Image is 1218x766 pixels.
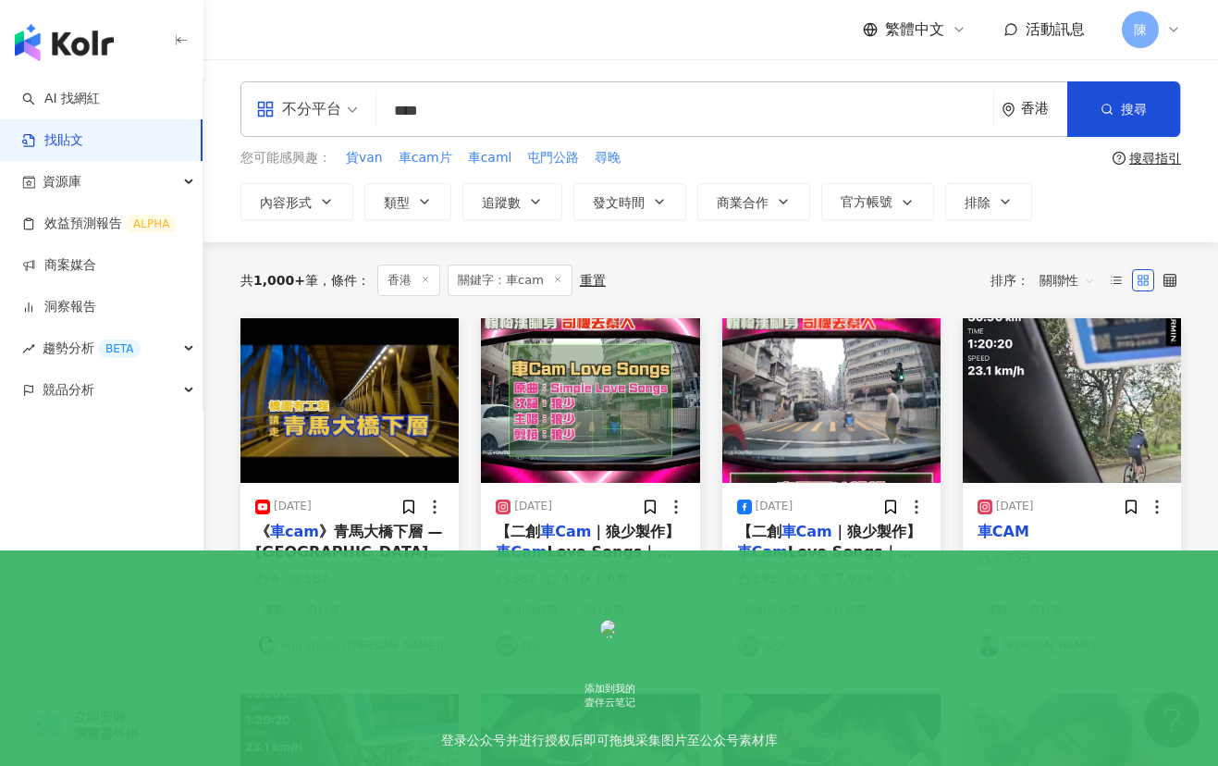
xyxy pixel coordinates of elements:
mark: 車Cam [737,543,788,561]
span: 活動訊息 [1026,20,1085,38]
span: 1,000+ [253,273,305,288]
span: 【二創 [496,523,540,540]
div: 重置 [580,273,606,288]
span: 資源庫 [43,161,81,203]
span: 商業合作 [717,195,769,210]
div: 共 筆 [240,273,318,288]
div: [DATE] [274,499,312,514]
button: 官方帳號 [821,183,934,220]
span: 排除 [965,195,990,210]
span: question-circle [1113,152,1126,165]
mark: 車cam [270,523,319,540]
img: post-image [963,318,1181,483]
div: 搜尋指引 [1129,151,1181,166]
span: 關鍵字：車cam [448,265,572,296]
span: 追蹤數 [482,195,521,210]
span: 官方帳號 [841,194,892,209]
button: 貨van [345,148,384,168]
div: [DATE] [996,499,1034,514]
div: 香港 [1021,101,1067,117]
span: 競品分析 [43,369,94,411]
button: 排除 [945,183,1032,220]
span: 【二創 [737,523,781,540]
a: searchAI 找網紅 [22,90,100,108]
button: 商業合作 [697,183,810,220]
span: 車cam片 [399,149,452,167]
mark: 車Cam [540,523,591,540]
span: ｜狼少製作】 [832,523,921,540]
a: 找貼文 [22,131,83,150]
span: 屯門公路 [527,149,579,167]
button: 發文時間 [573,183,686,220]
span: 《 [255,523,270,540]
img: post-image [481,318,699,483]
span: 香港 [377,265,440,296]
div: 不分平台 [256,94,341,124]
mark: 車Cam [781,523,832,540]
img: logo [15,24,114,61]
div: 排序： [990,266,1105,295]
span: 繁體中文 [885,19,944,40]
span: 發文時間 [593,195,645,210]
img: post-image [240,318,459,483]
mark: 車CAM [978,523,1029,540]
span: 類型 [384,195,410,210]
span: 搜尋 [1121,102,1147,117]
button: 尋晚 [594,148,621,168]
span: 內容形式 [260,195,312,210]
button: 搜尋 [1067,81,1180,137]
button: 類型 [364,183,451,220]
span: 條件 ： [318,273,370,288]
a: 商案媒合 [22,256,96,275]
button: 車caml [467,148,513,168]
button: 屯門公路 [526,148,580,168]
span: environment [1002,103,1015,117]
span: 陳 [1134,19,1147,40]
span: ｜狼少製作】 [591,523,680,540]
button: 追蹤數 [462,183,562,220]
button: 車cam片 [398,148,453,168]
div: [DATE] [514,499,552,514]
span: 尋晚 [595,149,621,167]
div: BETA [98,340,141,358]
span: Love Songs｜輪椅[DEMOGRAPHIC_DATA]瞓身 司機去幫人 (原曲：Simple Love Songs） 太好了！係愛嘅 [496,543,683,664]
a: 洞察報告 [22,298,96,316]
div: 1,359 [978,550,1030,568]
span: rise [22,342,35,355]
span: 貨van [346,149,383,167]
span: 關聯性 [1040,266,1095,295]
a: 效益預測報告ALPHA [22,215,177,233]
span: 您可能感興趣： [240,149,331,167]
button: 內容形式 [240,183,353,220]
span: appstore [256,100,275,118]
div: [DATE] [756,499,794,514]
img: post-image [722,318,941,483]
mark: 車Cam [496,543,547,561]
span: 趨勢分析 [43,327,141,369]
span: 車caml [468,149,512,167]
span: Love Songs｜輪椅[DEMOGRAPHIC_DATA]瞓身 司機去幫人 (原曲：Simple Love Songs） 太好了！係愛嘅 [737,543,925,664]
